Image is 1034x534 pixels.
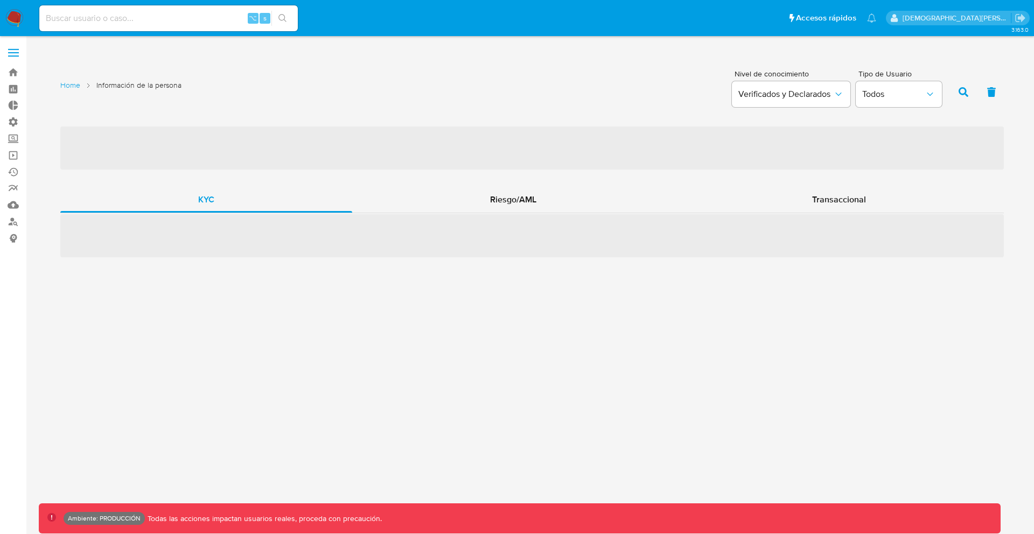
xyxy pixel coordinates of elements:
[249,13,257,23] span: ⌥
[68,516,141,521] p: Ambiente: PRODUCCIÓN
[145,514,382,524] p: Todas las acciones impactan usuarios reales, proceda con precaución.
[738,89,833,100] span: Verificados y Declarados
[60,80,80,90] a: Home
[735,70,850,78] span: Nivel de conocimiento
[198,193,214,206] span: KYC
[732,81,850,107] button: Verificados y Declarados
[903,13,1011,23] p: jesus.vallezarante@mercadolibre.com.co
[858,70,945,78] span: Tipo de Usuario
[39,11,298,25] input: Buscar usuario o caso...
[96,80,181,90] span: Información de la persona
[862,89,925,100] span: Todos
[856,81,942,107] button: Todos
[796,12,856,24] span: Accesos rápidos
[1015,12,1026,24] a: Salir
[60,127,1004,170] span: ‌
[60,76,181,106] nav: List of pages
[867,13,876,23] a: Notificaciones
[60,214,1004,257] span: ‌
[812,193,866,206] span: Transaccional
[271,11,294,26] button: search-icon
[263,13,267,23] span: s
[490,193,536,206] span: Riesgo/AML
